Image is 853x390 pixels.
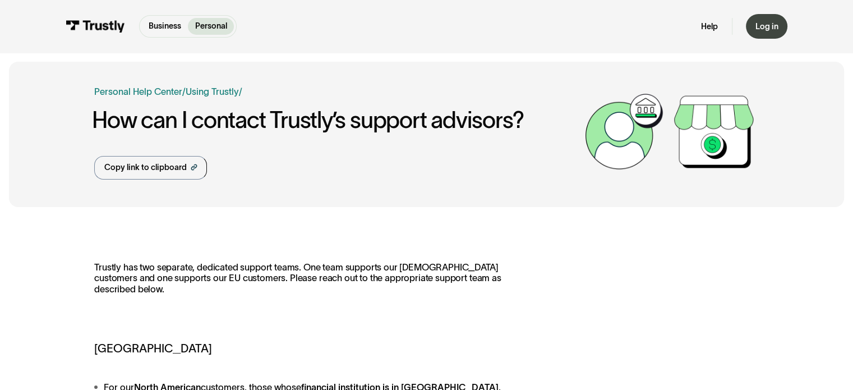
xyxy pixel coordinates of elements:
[186,86,239,97] a: Using Trustly
[22,373,67,387] ul: Language list
[94,156,207,180] a: Copy link to clipboard
[94,85,182,99] a: Personal Help Center
[195,20,227,32] p: Personal
[11,372,67,386] aside: Language selected: English (United States)
[239,85,242,99] div: /
[182,85,186,99] div: /
[746,14,787,38] a: Log in
[188,18,234,35] a: Personal
[142,18,188,35] a: Business
[94,262,522,306] p: Trustly has two separate, dedicated support teams. One team supports our [DEMOGRAPHIC_DATA] custo...
[701,21,718,32] a: Help
[104,162,187,173] div: Copy link to clipboard
[755,21,778,32] div: Log in
[94,340,522,357] h5: [GEOGRAPHIC_DATA]
[92,108,579,133] h1: How can I contact Trustly’s support advisors?
[66,20,125,33] img: Trustly Logo
[149,20,181,32] p: Business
